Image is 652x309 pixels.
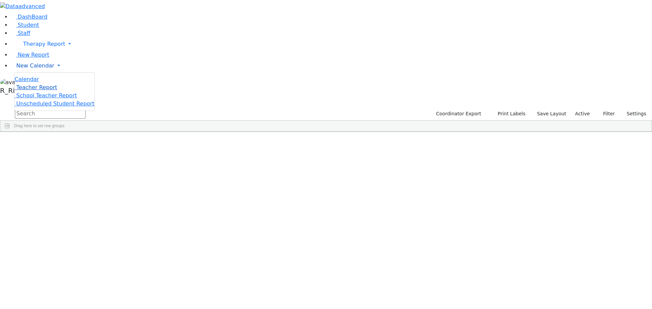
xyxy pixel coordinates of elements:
label: Active [572,109,593,119]
button: Save Layout [534,109,569,119]
a: DashBoard [11,14,48,20]
span: Student [18,22,39,28]
span: School Teacher Report [16,92,77,99]
span: Drag here to set row groups [14,123,65,128]
span: Teacher Report [16,84,57,91]
button: Filter [594,109,618,119]
a: New Calendar [11,59,652,73]
ul: Therapy Report [14,72,95,111]
button: Settings [618,109,649,119]
span: DashBoard [18,14,48,20]
a: School Teacher Report [15,92,77,99]
button: Print Labels [490,109,528,119]
a: Teacher Report [15,84,57,91]
a: New Report [11,52,49,58]
span: Staff [18,30,30,36]
button: Coordinator Export [432,109,484,119]
span: Therapy Report [23,41,65,47]
span: New Calendar [16,62,54,69]
input: Search [15,109,86,119]
a: Therapy Report [11,37,652,51]
a: Unscheduled Student Report [15,100,94,107]
a: Student [11,22,39,28]
span: New Report [18,52,49,58]
a: Staff [11,30,30,36]
a: Calendar [15,75,39,83]
span: Calendar [15,76,39,82]
span: Unscheduled Student Report [16,100,94,107]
